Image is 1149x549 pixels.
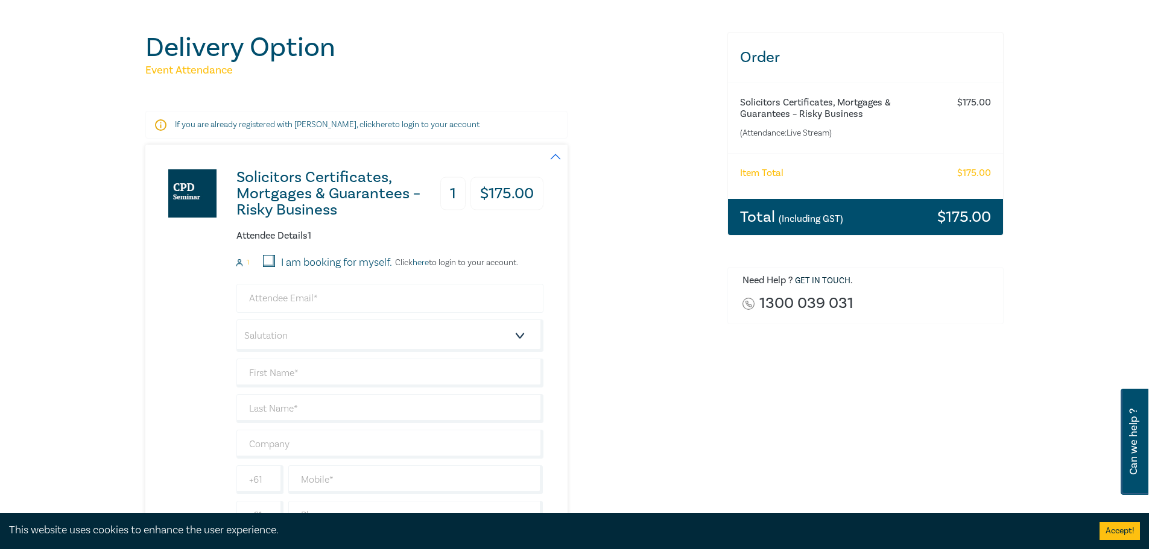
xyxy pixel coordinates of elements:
[440,177,466,210] h3: 1
[957,168,991,179] h6: $ 175.00
[728,33,1004,83] h3: Order
[168,169,217,218] img: Solicitors Certificates, Mortgages & Guarantees – Risky Business
[236,169,435,218] h3: Solicitors Certificates, Mortgages & Guarantees – Risky Business
[1128,396,1139,488] span: Can we help ?
[288,501,543,530] input: Phone
[957,97,991,108] h6: $ 175.00
[759,295,853,312] a: 1300 039 031
[392,258,518,268] p: Click to login to your account.
[740,209,843,225] h3: Total
[937,209,991,225] h3: $ 175.00
[145,32,713,63] h1: Delivery Option
[236,430,543,459] input: Company
[236,394,543,423] input: Last Name*
[247,259,249,267] small: 1
[470,177,543,210] h3: $ 175.00
[740,168,783,179] h6: Item Total
[1100,522,1140,540] button: Accept cookies
[281,255,392,271] label: I am booking for myself.
[236,284,543,313] input: Attendee Email*
[236,465,283,494] input: +61
[795,275,850,286] a: Get in touch
[236,359,543,387] input: First Name*
[779,213,843,225] small: (Including GST)
[288,465,543,494] input: Mobile*
[145,63,713,78] h5: Event Attendance
[376,119,392,130] a: here
[740,127,943,139] small: (Attendance: Live Stream )
[175,119,538,131] p: If you are already registered with [PERSON_NAME], click to login to your account
[742,275,995,287] h6: Need Help ? .
[740,97,943,120] h6: Solicitors Certificates, Mortgages & Guarantees – Risky Business
[236,501,283,530] input: +61
[9,522,1081,538] div: This website uses cookies to enhance the user experience.
[236,230,543,242] h6: Attendee Details 1
[413,257,429,268] a: here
